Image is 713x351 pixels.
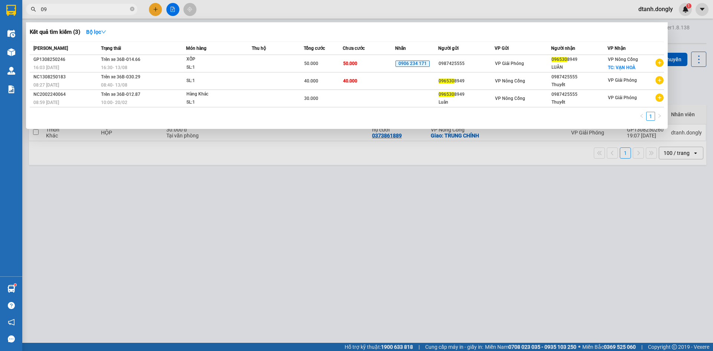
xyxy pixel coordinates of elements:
span: close-circle [130,7,134,11]
span: 16:30 - 13/08 [101,65,127,70]
span: Nhãn [395,46,406,51]
span: VP Giải Phóng [495,61,524,66]
div: XỐP [186,55,242,64]
strong: CHUYỂN PHÁT NHANH ĐÔNG LÝ [16,6,63,30]
div: 0987425555 [551,91,607,98]
span: VP Nông Cống [495,96,525,101]
span: VP Giải Phóng [608,78,637,83]
div: NC2002240064 [33,91,99,98]
strong: Bộ lọc [86,29,106,35]
h3: Kết quả tìm kiếm ( 3 ) [30,28,80,36]
span: message [8,335,15,342]
span: plus-circle [655,59,664,67]
li: Next Page [655,112,664,121]
span: 40.000 [304,78,318,84]
span: notification [8,319,15,326]
img: warehouse-icon [7,285,15,293]
img: solution-icon [7,85,15,93]
span: down [101,29,106,35]
span: 50.000 [343,61,357,66]
div: 0987425555 [551,73,607,81]
div: Thuyết [551,98,607,106]
span: VP Giải Phóng [608,95,637,100]
span: 16:03 [DATE] [33,65,59,70]
span: right [657,114,662,118]
div: Hàng Khác [186,90,242,98]
a: 1 [647,112,655,120]
strong: PHIẾU BIÊN NHẬN [19,49,59,65]
span: Trên xe 36B-030.29 [101,74,140,79]
span: 08:59 [DATE] [33,100,59,105]
span: plus-circle [655,76,664,84]
span: SĐT XE 0917 334 127 [19,32,59,48]
span: Người nhận [551,46,575,51]
li: Previous Page [637,112,646,121]
span: VP Nông Cống [495,78,525,84]
span: Chưa cước [343,46,365,51]
button: right [655,112,664,121]
span: VP Gửi [495,46,509,51]
span: 08:27 [DATE] [33,82,59,88]
div: 8949 [551,56,607,64]
span: Trạng thái [101,46,121,51]
span: Món hàng [186,46,206,51]
span: 096530 [439,78,454,84]
span: Trên xe 36B-012.87 [101,92,140,97]
button: left [637,112,646,121]
img: warehouse-icon [7,67,15,75]
span: 096530 [551,57,567,62]
span: close-circle [130,6,134,13]
li: 1 [646,112,655,121]
span: search [31,7,36,12]
span: Người gửi [438,46,459,51]
span: plus-circle [655,94,664,102]
span: [PERSON_NAME] [33,46,68,51]
div: 0987425555 [439,60,494,68]
img: warehouse-icon [7,30,15,38]
span: 0906 234 171 [395,61,430,67]
span: TC: VẠN HOÀ [608,65,635,70]
span: question-circle [8,302,15,309]
span: left [639,114,644,118]
div: SL: 1 [186,77,242,85]
span: Trên xe 36B-014.66 [101,57,140,62]
span: 08:40 - 13/08 [101,82,127,88]
span: 10:00 - 20/02 [101,100,127,105]
div: Thuyết [551,81,607,89]
img: logo-vxr [6,5,16,16]
span: VP Nông Cống [608,57,638,62]
span: GP1308250260 [64,38,108,46]
div: GP1308250246 [33,56,99,64]
span: VP Nhận [608,46,626,51]
button: Bộ lọcdown [80,26,112,38]
span: 30.000 [304,96,318,101]
input: Tìm tên, số ĐT hoặc mã đơn [41,5,128,13]
div: SL: 1 [186,98,242,107]
span: Tổng cước [304,46,325,51]
div: NC1308250183 [33,73,99,81]
span: Thu hộ [252,46,266,51]
div: SL: 1 [186,64,242,72]
div: LUÂN [551,64,607,71]
div: Luân [439,98,494,106]
span: 40.000 [343,78,357,84]
sup: 1 [14,284,16,286]
img: logo [4,26,15,52]
div: 8949 [439,91,494,98]
span: 096530 [439,92,454,97]
img: warehouse-icon [7,48,15,56]
span: 50.000 [304,61,318,66]
div: 8949 [439,77,494,85]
